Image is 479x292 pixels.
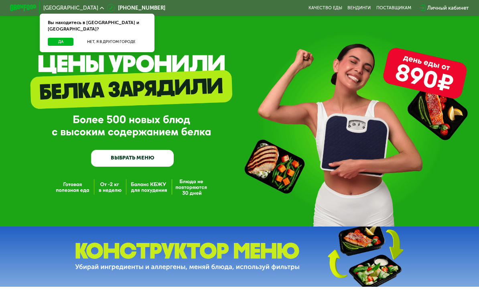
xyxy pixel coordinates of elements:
a: [PHONE_NUMBER] [107,4,165,12]
button: Нет, я в другом городе [76,38,146,46]
a: ВЫБРАТЬ МЕНЮ [91,150,174,166]
span: [GEOGRAPHIC_DATA] [43,5,98,10]
a: Качество еды [309,5,342,10]
a: Вендинги [347,5,371,10]
div: поставщикам [376,5,411,10]
button: Да [48,38,73,46]
div: Личный кабинет [427,4,469,12]
div: Вы находитесь в [GEOGRAPHIC_DATA] и [GEOGRAPHIC_DATA]? [40,14,154,38]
